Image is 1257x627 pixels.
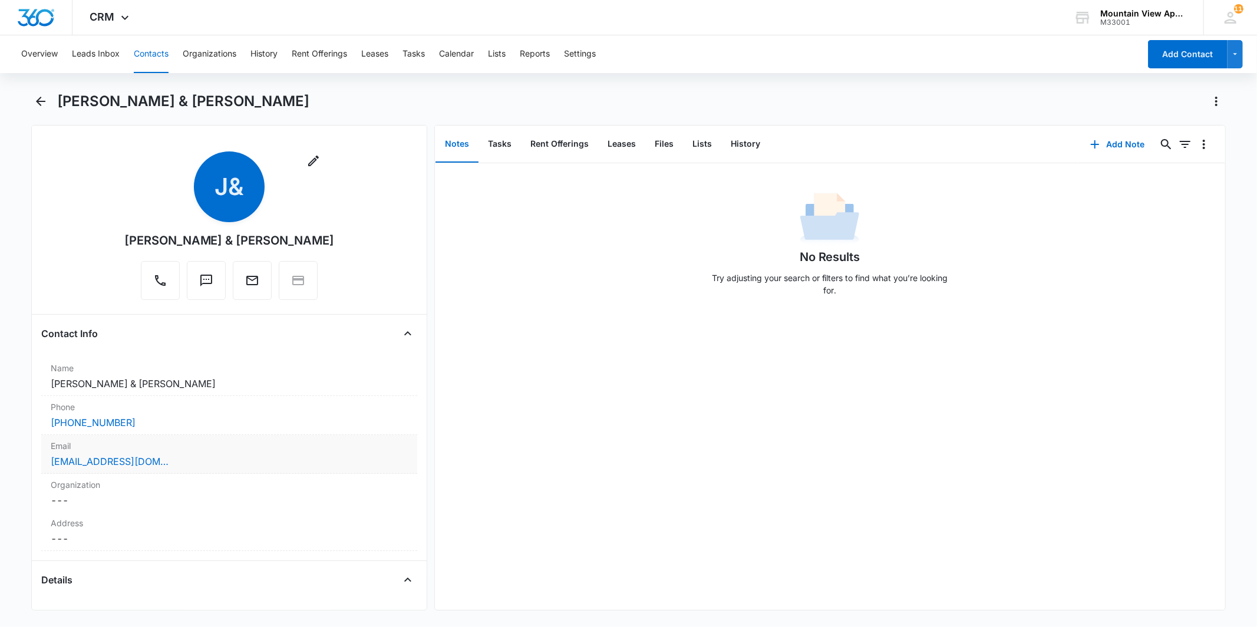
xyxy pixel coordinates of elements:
[141,279,180,289] a: Call
[51,377,407,391] dd: [PERSON_NAME] & [PERSON_NAME]
[721,126,770,163] button: History
[520,35,550,73] button: Reports
[233,279,272,289] a: Email
[800,248,860,266] h1: No Results
[41,326,98,341] h4: Contact Info
[31,92,50,111] button: Back
[57,93,309,110] h1: [PERSON_NAME] & [PERSON_NAME]
[439,35,474,73] button: Calendar
[183,35,236,73] button: Organizations
[1234,4,1243,14] div: notifications count
[436,126,479,163] button: Notes
[1100,18,1186,27] div: account id
[598,126,645,163] button: Leases
[1148,40,1228,68] button: Add Contact
[51,517,407,529] label: Address
[51,493,407,507] dd: ---
[1195,135,1213,154] button: Overflow Menu
[51,608,407,621] label: Source
[187,261,226,300] button: Text
[51,440,407,452] label: Email
[41,512,417,551] div: Address---
[233,261,272,300] button: Email
[124,232,335,249] div: [PERSON_NAME] & [PERSON_NAME]
[1207,92,1226,111] button: Actions
[488,35,506,73] button: Lists
[134,35,169,73] button: Contacts
[41,357,417,396] div: Name[PERSON_NAME] & [PERSON_NAME]
[51,401,407,413] label: Phone
[479,126,521,163] button: Tasks
[402,35,425,73] button: Tasks
[21,35,58,73] button: Overview
[800,189,859,248] img: No Data
[521,126,598,163] button: Rent Offerings
[187,279,226,289] a: Text
[1234,4,1243,14] span: 112
[141,261,180,300] button: Call
[1100,9,1186,18] div: account name
[90,11,115,23] span: CRM
[1176,135,1195,154] button: Filters
[1157,135,1176,154] button: Search...
[41,396,417,435] div: Phone[PHONE_NUMBER]
[41,435,417,474] div: Email[EMAIL_ADDRESS][DOMAIN_NAME]
[51,532,407,546] dd: ---
[1078,130,1157,159] button: Add Note
[398,570,417,589] button: Close
[564,35,596,73] button: Settings
[51,362,407,374] label: Name
[645,126,683,163] button: Files
[361,35,388,73] button: Leases
[51,478,407,491] label: Organization
[41,474,417,512] div: Organization---
[194,151,265,222] span: J&
[292,35,347,73] button: Rent Offerings
[41,573,72,587] h4: Details
[398,324,417,343] button: Close
[51,415,136,430] a: [PHONE_NUMBER]
[250,35,278,73] button: History
[706,272,954,296] p: Try adjusting your search or filters to find what you’re looking for.
[72,35,120,73] button: Leads Inbox
[51,454,169,468] a: [EMAIL_ADDRESS][DOMAIN_NAME]
[683,126,721,163] button: Lists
